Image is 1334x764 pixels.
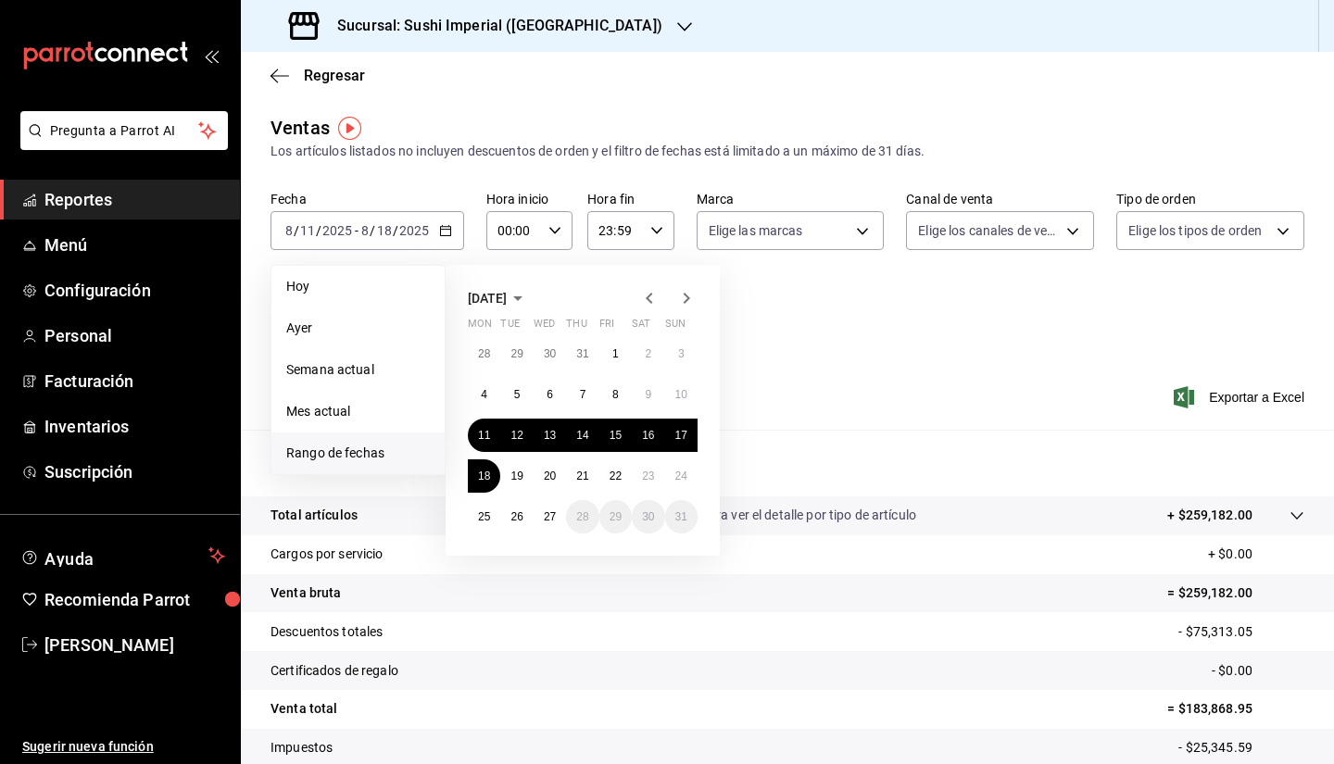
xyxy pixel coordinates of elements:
p: Certificados de regalo [271,661,398,681]
span: Recomienda Parrot [44,587,225,612]
button: open_drawer_menu [204,48,219,63]
abbr: August 18, 2025 [478,470,490,482]
button: August 20, 2025 [534,459,566,493]
abbr: August 11, 2025 [478,429,490,442]
button: August 1, 2025 [599,337,632,370]
button: July 30, 2025 [534,337,566,370]
input: -- [284,223,294,238]
p: Venta bruta [271,583,341,603]
abbr: August 30, 2025 [642,510,654,523]
button: August 12, 2025 [500,419,533,452]
abbr: Sunday [665,318,686,337]
span: Suscripción [44,459,225,484]
label: Canal de venta [906,193,1094,206]
span: / [393,223,398,238]
span: Ayuda [44,545,201,567]
abbr: August 23, 2025 [642,470,654,482]
p: - $75,313.05 [1178,622,1304,642]
span: Semana actual [286,360,430,380]
button: August 9, 2025 [632,378,664,411]
span: [PERSON_NAME] [44,632,225,658]
button: August 3, 2025 [665,337,698,370]
button: August 23, 2025 [632,459,664,493]
button: Regresar [271,67,365,84]
button: August 31, 2025 [665,500,698,533]
p: Descuentos totales [271,622,383,642]
div: Ventas [271,114,330,142]
abbr: August 10, 2025 [675,388,687,401]
p: + $259,182.00 [1167,506,1252,525]
input: ---- [321,223,353,238]
abbr: August 24, 2025 [675,470,687,482]
button: August 16, 2025 [632,419,664,452]
abbr: August 7, 2025 [580,388,586,401]
button: August 6, 2025 [534,378,566,411]
input: -- [376,223,393,238]
span: / [316,223,321,238]
button: August 11, 2025 [468,419,500,452]
p: Resumen [271,452,1304,474]
abbr: August 6, 2025 [547,388,553,401]
label: Marca [697,193,885,206]
button: August 26, 2025 [500,500,533,533]
button: August 29, 2025 [599,500,632,533]
button: August 7, 2025 [566,378,598,411]
abbr: Saturday [632,318,650,337]
span: Ayer [286,319,430,338]
abbr: August 16, 2025 [642,429,654,442]
label: Tipo de orden [1116,193,1304,206]
span: Elige los tipos de orden [1128,221,1262,240]
abbr: August 21, 2025 [576,470,588,482]
span: Regresar [304,67,365,84]
abbr: August 5, 2025 [514,388,521,401]
span: Configuración [44,278,225,303]
span: Menú [44,232,225,257]
abbr: August 29, 2025 [610,510,622,523]
p: + $0.00 [1208,545,1304,564]
button: August 30, 2025 [632,500,664,533]
abbr: August 2, 2025 [645,347,651,360]
abbr: August 26, 2025 [510,510,522,523]
abbr: July 29, 2025 [510,347,522,360]
p: Venta total [271,699,337,719]
p: - $25,345.59 [1178,738,1304,758]
span: Personal [44,323,225,348]
button: August 13, 2025 [534,419,566,452]
button: August 15, 2025 [599,419,632,452]
span: Pregunta a Parrot AI [50,121,199,141]
abbr: August 20, 2025 [544,470,556,482]
p: = $259,182.00 [1167,583,1304,603]
span: Hoy [286,277,430,296]
abbr: Wednesday [534,318,555,337]
span: Facturación [44,369,225,394]
abbr: August 31, 2025 [675,510,687,523]
img: Tooltip marker [338,117,361,140]
span: Sugerir nueva función [22,737,225,757]
abbr: August 15, 2025 [610,429,622,442]
input: -- [360,223,370,238]
abbr: August 27, 2025 [544,510,556,523]
abbr: August 19, 2025 [510,470,522,482]
button: July 28, 2025 [468,337,500,370]
p: Impuestos [271,738,333,758]
a: Pregunta a Parrot AI [13,134,228,154]
abbr: August 8, 2025 [612,388,619,401]
button: August 27, 2025 [534,500,566,533]
abbr: August 17, 2025 [675,429,687,442]
button: July 31, 2025 [566,337,598,370]
abbr: August 4, 2025 [481,388,487,401]
abbr: Thursday [566,318,586,337]
h3: Sucursal: Sushi Imperial ([GEOGRAPHIC_DATA]) [322,15,662,37]
p: - $0.00 [1212,661,1304,681]
span: Reportes [44,187,225,212]
p: Total artículos [271,506,358,525]
abbr: August 9, 2025 [645,388,651,401]
p: = $183,868.95 [1167,699,1304,719]
button: July 29, 2025 [500,337,533,370]
abbr: Tuesday [500,318,519,337]
button: August 4, 2025 [468,378,500,411]
span: Elige los canales de venta [918,221,1060,240]
abbr: August 14, 2025 [576,429,588,442]
div: Los artículos listados no incluyen descuentos de orden y el filtro de fechas está limitado a un m... [271,142,1304,161]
